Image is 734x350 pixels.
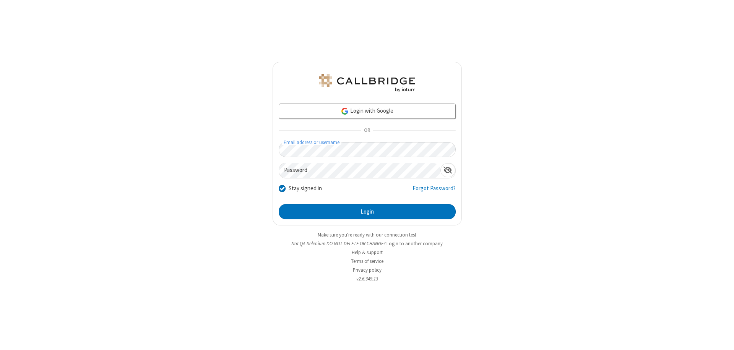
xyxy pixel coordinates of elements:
img: QA Selenium DO NOT DELETE OR CHANGE [317,74,417,92]
button: Login to another company [386,240,443,247]
a: Privacy policy [353,267,382,273]
a: Terms of service [351,258,383,264]
label: Stay signed in [289,184,322,193]
a: Forgot Password? [412,184,456,199]
img: google-icon.png [341,107,349,115]
input: Password [279,163,440,178]
a: Help & support [352,249,383,256]
a: Login with Google [279,104,456,119]
li: Not QA Selenium DO NOT DELETE OR CHANGE? [273,240,462,247]
li: v2.6.349.13 [273,275,462,282]
div: Show password [440,163,455,177]
span: OR [361,125,373,136]
button: Login [279,204,456,219]
input: Email address or username [279,142,456,157]
a: Make sure you're ready with our connection test [318,232,416,238]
